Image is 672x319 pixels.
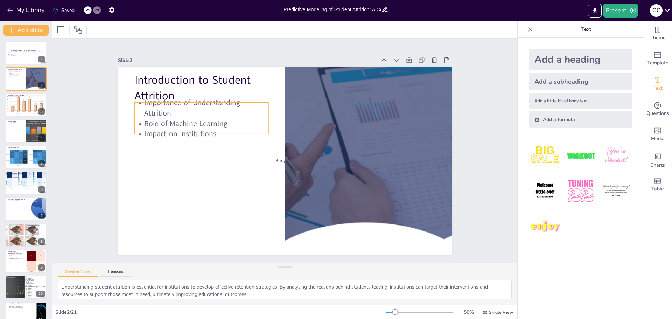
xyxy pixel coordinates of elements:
p: Importance of Understanding Attrition [134,98,268,118]
textarea: Understanding student attrition is essential for institutions to develop effective retention stra... [58,280,512,299]
div: 2 [6,67,47,90]
p: Role of Machine Learning [8,74,24,75]
p: Predictive Capabilities [8,99,45,100]
button: C C [650,4,663,18]
input: Insert title [283,5,381,15]
div: Add images, graphics, shapes or video [644,122,672,147]
div: 5 [38,160,45,167]
span: Position [74,26,82,34]
div: Slide 2 [118,57,377,64]
button: Add slide [3,25,49,36]
div: Saved [53,7,75,14]
p: Introduction to Student Attrition [8,68,24,72]
div: Add a table [644,172,672,197]
p: Importance of Grid Search [8,175,45,177]
div: 7 [38,213,45,219]
span: Single View [489,310,513,315]
button: Export to PowerPoint [588,4,602,18]
p: Generated with [URL] [8,55,45,56]
div: Add a formula [529,111,632,128]
p: High Accuracy Achievement [8,200,35,202]
p: Long-Term Planning [8,257,24,258]
img: 4.jpeg [529,175,561,207]
p: Machine Learning Overview [8,95,45,97]
p: Evaluation Criteria [8,123,24,125]
p: Applications in Education [8,97,45,99]
div: 8 [38,238,45,245]
p: Contribution to Institutional Health [8,258,24,259]
div: 6 [6,172,47,195]
div: 10 [6,276,47,299]
p: Generalizability Concerns [6,282,63,285]
strong: Predictive Modeling of Student Attrition [11,50,36,51]
p: Impact on Institutions [8,75,24,76]
span: Template [647,59,668,67]
div: 7 [6,197,47,221]
p: Future Research Directions [8,303,35,305]
span: Charts [650,161,665,169]
div: Get real-time input from your audience [644,97,672,122]
span: Questions [646,110,669,117]
div: Change the overall theme [644,21,672,46]
div: 4 [6,119,47,143]
p: Role of Machine Learning [134,118,268,129]
div: Add a heading [529,49,632,70]
p: Importance of Understanding Attrition [8,71,24,74]
div: 50 % [460,309,477,315]
p: This presentation explores the development and evaluation of predictive models using machine lear... [8,51,45,55]
p: Marginal Improvements [8,177,45,178]
p: Text [536,21,637,38]
p: Introduction to Student Attrition [134,72,268,103]
div: 2 [38,82,45,89]
div: 3 [6,93,47,117]
p: Definition of Machine Learning [8,96,45,97]
p: Robustness of the Model [8,201,35,203]
img: 1.jpeg [529,139,561,172]
div: Layout [55,24,66,35]
div: Add a little bit of body text [529,93,632,109]
p: Proactive Identification of At-Risk Students [8,254,24,256]
button: Present [603,4,638,18]
p: Consistent Performance [8,203,35,204]
p: Hyperparameter Optimization [8,173,45,175]
p: Importance of Model Selection [8,125,24,126]
span: Media [651,135,665,143]
p: Actionable Insights [28,229,45,230]
p: Overview of Models [8,122,24,124]
span: Theme [650,34,666,42]
button: Speaker Notes [58,269,98,277]
button: My Library [5,5,48,16]
div: Slide 2 / 21 [55,309,386,315]
p: Potential Biases in Data [6,278,63,282]
img: 2.jpeg [564,139,597,172]
p: Impact on Institutions [134,129,268,139]
p: Limitations of the Study [8,277,45,279]
p: Nuanced Insights for Interventions [8,307,35,308]
p: Definition of Hyperparameters [8,174,45,175]
p: Foundation for Strategies [28,230,45,231]
div: Add a subheading [529,73,632,90]
p: Evaluation Metrics [8,146,45,148]
p: Key Factors Identified [28,228,45,229]
p: Importance of Acknowledging Limitations [6,285,63,288]
div: 8 [6,224,47,247]
div: 9 [38,264,45,271]
span: Body text [275,157,294,164]
p: Incorporation of Diverse Datasets [8,306,35,307]
p: Exploration of New Algorithms [8,304,35,306]
div: C C [650,4,663,17]
div: 4 [38,134,45,141]
div: 6 [38,186,45,193]
span: Text [653,84,663,92]
p: Random Forest Performance [8,199,35,201]
div: 9 [6,250,47,273]
img: 5.jpeg [564,175,597,207]
img: 6.jpeg [600,175,632,207]
div: 1 [38,56,45,62]
div: Add ready made slides [644,46,672,71]
div: 10 [36,291,45,297]
span: Table [651,185,664,193]
p: Implications for Educational Institutions [8,250,24,254]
